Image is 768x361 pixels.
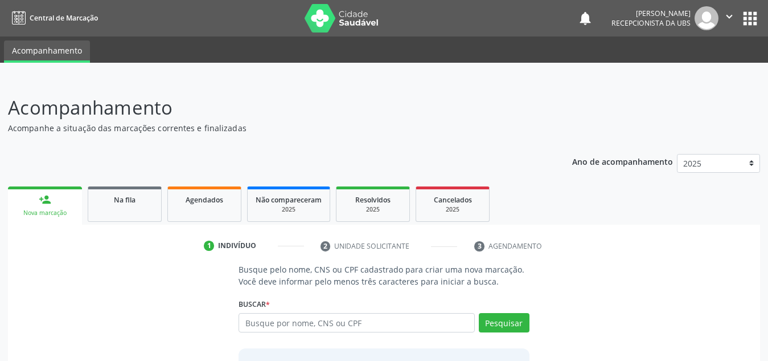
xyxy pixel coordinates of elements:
button: Pesquisar [479,313,529,332]
p: Busque pelo nome, CNS ou CPF cadastrado para criar uma nova marcação. Você deve informar pelo men... [239,263,529,287]
div: [PERSON_NAME] [611,9,691,18]
div: Nova marcação [16,209,74,217]
a: Acompanhamento [4,40,90,63]
div: 2025 [256,205,322,214]
img: img [695,6,718,30]
span: Agendados [186,195,223,205]
span: Cancelados [434,195,472,205]
label: Buscar [239,295,270,313]
div: 2025 [424,205,481,214]
p: Acompanhamento [8,94,535,122]
button: notifications [577,10,593,26]
span: Central de Marcação [30,13,98,23]
div: person_add [39,193,51,206]
div: 1 [204,241,214,251]
button: apps [740,9,760,29]
p: Acompanhe a situação das marcações correntes e finalizadas [8,122,535,134]
input: Busque por nome, CNS ou CPF [239,313,475,332]
div: 2025 [344,205,401,214]
span: Resolvidos [355,195,391,205]
span: Recepcionista da UBS [611,18,691,28]
p: Ano de acompanhamento [572,154,673,168]
div: Indivíduo [218,241,256,251]
span: Não compareceram [256,195,322,205]
span: Na fila [114,195,135,205]
button:  [718,6,740,30]
i:  [723,10,736,23]
a: Central de Marcação [8,9,98,27]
